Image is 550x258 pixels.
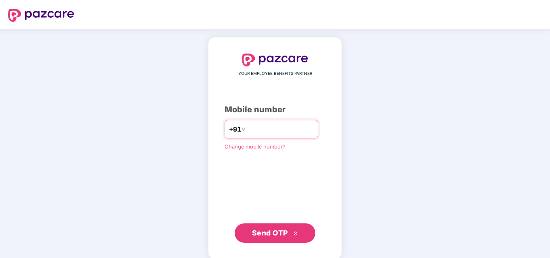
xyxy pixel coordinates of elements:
[235,223,315,243] button: Send OTPdouble-right
[238,70,312,77] span: YOUR EMPLOYEE BENEFITS PARTNER
[242,54,308,66] img: logo
[252,229,288,237] span: Send OTP
[225,103,325,116] div: Mobile number
[229,124,241,134] span: +91
[241,127,246,132] span: down
[8,9,74,22] img: logo
[225,143,285,150] a: Change mobile number?
[293,231,298,236] span: double-right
